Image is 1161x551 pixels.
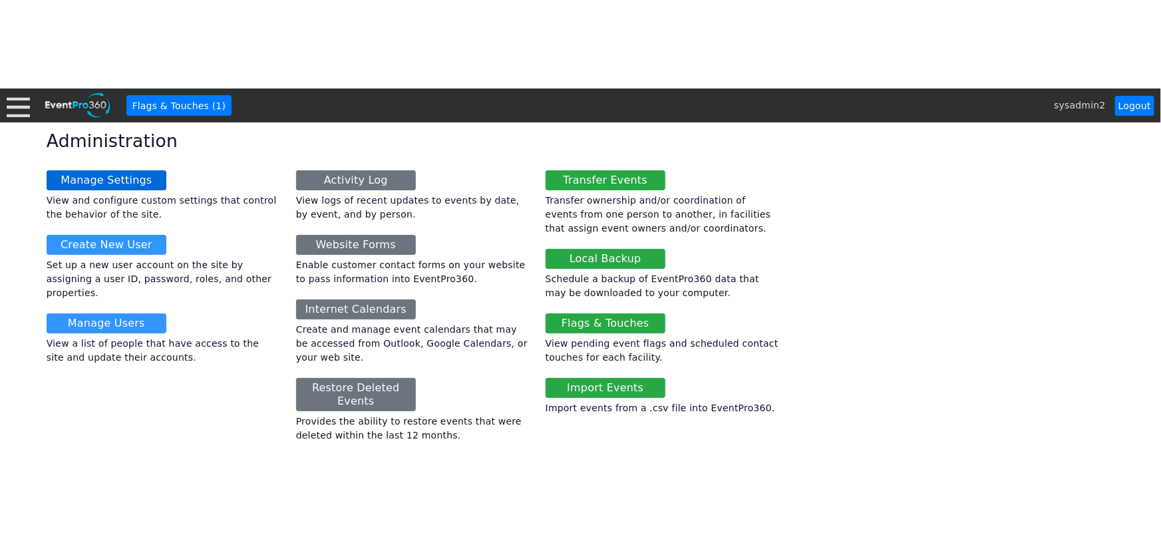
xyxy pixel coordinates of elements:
[130,99,229,112] span: Flags & Touches (1)
[47,258,279,300] div: Set up a new user account on the site by assigning a user ID, password, roles, and other properties.
[47,337,279,365] div: View a list of people that have access to the site and update their accounts.
[296,378,416,411] a: Restore Deleted Events
[296,170,416,190] a: Activity Log
[546,401,778,415] div: Import events from a .csv file into EventPro360.
[546,337,778,365] div: View pending event flags and scheduled contact touches for each facility.
[47,235,166,255] a: Create New User
[546,313,665,333] a: Flags & Touches
[546,194,778,236] div: Transfer ownership and/or coordination of events from one person to another, in facilities that a...
[546,249,665,269] a: Local Backup
[47,194,279,222] div: View and configure custom settings that control the behavior of the site.
[1054,100,1105,110] span: sysadmin2
[47,132,1114,150] h1: Administration
[296,323,529,365] div: Create and manage event calendars that may be accessed from Outlook, Google Calendars, or your we...
[296,235,416,255] a: Website Forms
[296,415,529,443] div: Provides the ability to restore events that were deleted within the last 12 months.
[47,313,166,333] a: Manage Users
[546,378,665,398] a: Import Events
[43,91,112,120] img: EventPro360
[296,299,416,319] a: Internet Calendars
[7,94,30,117] div: Menu: Click or 'Crtl+M' to toggle menu open/close
[546,170,665,190] a: Transfer Events
[1115,96,1154,116] a: Logout
[47,170,166,190] a: Manage Settings
[130,98,229,112] span: Flags & Touches (1)
[296,258,529,286] div: Enable customer contact forms on your website to pass information into EventPro360.
[296,194,529,222] div: View logs of recent updates to events by date, by event, and by person.
[546,272,778,300] div: Schedule a backup of EventPro360 data that may be downloaded to your computer.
